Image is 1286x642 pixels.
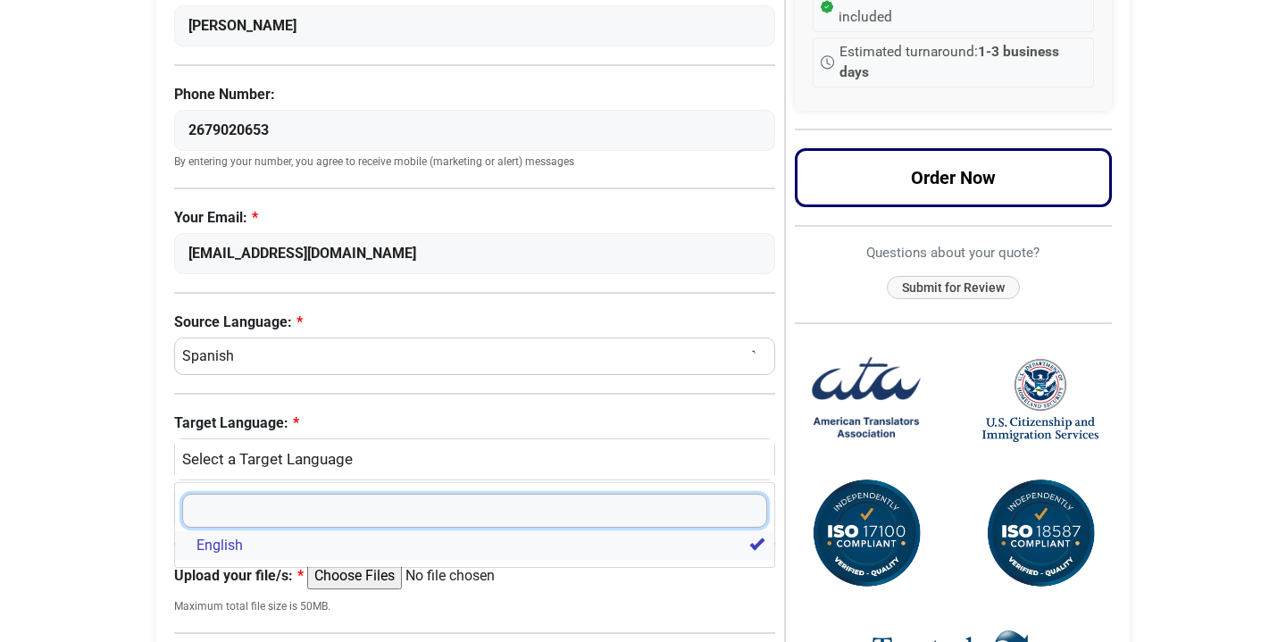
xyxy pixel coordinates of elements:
[839,42,1086,84] span: Estimated turnaround:
[174,598,775,614] small: Maximum total file size is 50MB.
[174,413,775,434] label: Target Language:
[808,476,924,592] img: ISO 17100 Compliant Certification
[174,155,775,170] small: By entering your number, you agree to receive mobile (marketing or alert) messages
[182,494,767,528] input: Search
[174,438,775,481] button: English
[808,342,924,458] img: American Translators Association Logo
[887,276,1020,300] button: Submit for Review
[174,5,775,46] input: Enter Your Last Name
[174,233,775,274] input: Enter Your Email
[196,535,243,556] span: English
[174,312,775,333] label: Source Language:
[795,245,1113,261] h6: Questions about your quote?
[982,476,1098,592] img: ISO 18587 Compliant Certification
[174,207,775,229] label: Your Email:
[982,357,1098,444] img: United States Citizenship and Immigration Services Logo
[174,84,775,105] label: Phone Number:
[184,448,756,471] div: English
[174,565,304,587] label: Upload your file/s:
[795,148,1113,207] button: Order Now
[174,110,775,151] input: Enter Your Phone Number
